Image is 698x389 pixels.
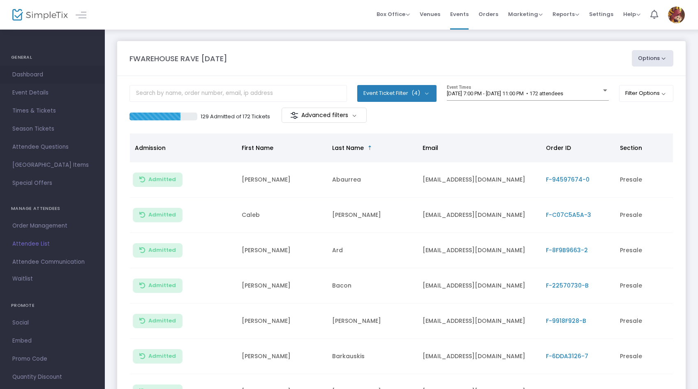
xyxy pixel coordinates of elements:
[148,353,176,359] span: Admitted
[418,304,541,339] td: [EMAIL_ADDRESS][DOMAIN_NAME]
[450,4,469,25] span: Events
[237,162,327,198] td: [PERSON_NAME]
[12,160,92,170] span: [GEOGRAPHIC_DATA] Items
[327,268,418,304] td: Bacon
[129,53,227,64] m-panel-title: FWAREHOUSE RAVE [DATE]
[12,69,92,80] span: Dashboard
[12,106,92,116] span: Times & Tickets
[133,173,183,187] button: Admitted
[546,175,589,184] span: F-94597674-0
[148,176,176,183] span: Admitted
[546,281,589,290] span: F-22570730-B
[327,233,418,268] td: Ard
[327,339,418,374] td: Barkauskis
[357,85,437,101] button: Event Ticket Filter(4)
[546,144,571,152] span: Order ID
[12,318,92,328] span: Social
[508,10,543,18] span: Marketing
[237,339,327,374] td: [PERSON_NAME]
[12,87,92,98] span: Event Details
[418,339,541,374] td: [EMAIL_ADDRESS][DOMAIN_NAME]
[327,162,418,198] td: Abaurrea
[367,145,373,151] span: Sortable
[589,4,613,25] span: Settings
[619,85,674,101] button: Filter Options
[327,198,418,233] td: [PERSON_NAME]
[148,318,176,324] span: Admitted
[447,90,563,97] span: [DATE] 7:00 PM - [DATE] 11:00 PM • 172 attendees
[420,4,440,25] span: Venues
[133,279,183,293] button: Admitted
[201,113,270,121] p: 129 Admitted of 172 Tickets
[290,111,298,120] img: filter
[546,246,588,254] span: F-8F9B9663-2
[620,144,642,152] span: Section
[546,211,591,219] span: F-C07C5A5A-3
[552,10,579,18] span: Reports
[418,268,541,304] td: [EMAIL_ADDRESS][DOMAIN_NAME]
[242,144,273,152] span: First Name
[133,208,183,222] button: Admitted
[11,297,94,314] h4: PROMOTE
[12,124,92,134] span: Season Tickets
[148,212,176,218] span: Admitted
[623,10,640,18] span: Help
[418,198,541,233] td: [EMAIL_ADDRESS][DOMAIN_NAME]
[546,352,588,360] span: F-6DDA3126-7
[148,282,176,289] span: Admitted
[478,4,498,25] span: Orders
[632,50,674,67] button: Options
[12,354,92,364] span: Promo Code
[135,144,166,152] span: Admission
[148,247,176,253] span: Admitted
[237,268,327,304] td: [PERSON_NAME]
[133,314,183,328] button: Admitted
[12,275,33,283] span: Waitlist
[133,349,183,364] button: Admitted
[133,243,183,258] button: Admitted
[12,142,92,152] span: Attendee Questions
[237,233,327,268] td: [PERSON_NAME]
[332,144,364,152] span: Last Name
[11,49,94,66] h4: GENERAL
[546,317,586,325] span: F-9918F928-B
[377,10,410,18] span: Box Office
[12,372,92,382] span: Quantity Discount
[418,233,541,268] td: [EMAIL_ADDRESS][DOMAIN_NAME]
[12,221,92,231] span: Order Management
[418,162,541,198] td: [EMAIL_ADDRESS][DOMAIN_NAME]
[237,304,327,339] td: [PERSON_NAME]
[282,108,367,123] m-button: Advanced filters
[423,144,438,152] span: Email
[411,90,420,97] span: (4)
[129,85,347,102] input: Search by name, order number, email, ip address
[12,239,92,249] span: Attendee List
[12,178,92,189] span: Special Offers
[11,200,94,217] h4: MANAGE ATTENDEES
[12,336,92,346] span: Embed
[237,198,327,233] td: Caleb
[327,304,418,339] td: [PERSON_NAME]
[12,257,92,267] span: Attendee Communication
